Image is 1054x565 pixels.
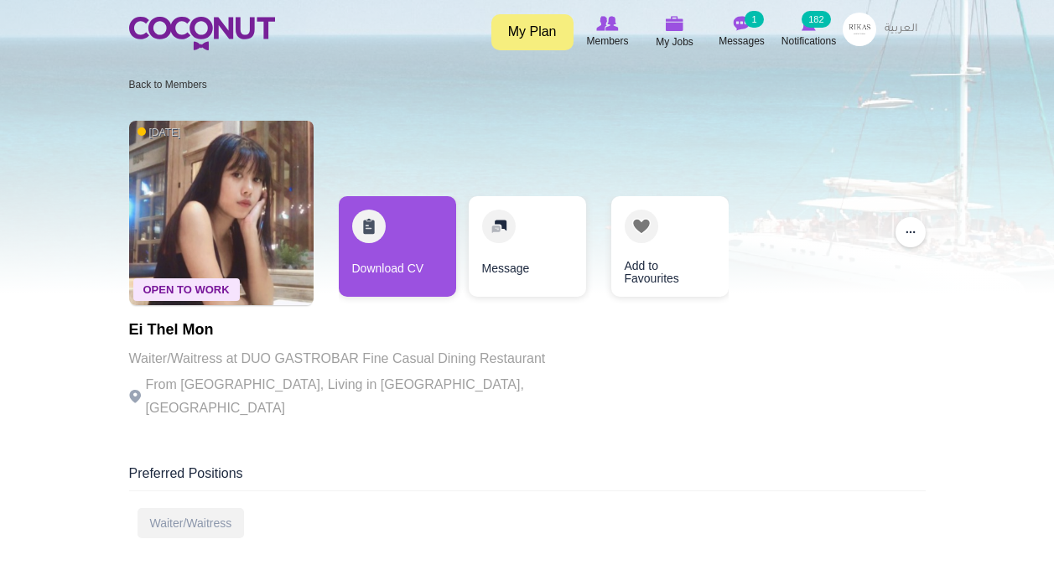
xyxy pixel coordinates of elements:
[666,16,684,31] img: My Jobs
[596,16,618,31] img: Browse Members
[802,16,816,31] img: Notifications
[491,14,574,50] a: My Plan
[709,13,776,51] a: Messages Messages 1
[129,79,207,91] a: Back to Members
[599,196,716,305] div: 3 / 3
[641,13,709,52] a: My Jobs My Jobs
[129,373,590,420] p: From [GEOGRAPHIC_DATA], Living in [GEOGRAPHIC_DATA], [GEOGRAPHIC_DATA]
[611,196,729,297] a: Add to Favourites
[469,196,586,297] a: Message
[656,34,693,50] span: My Jobs
[574,13,641,51] a: Browse Members Members
[776,13,843,51] a: Notifications Notifications 182
[876,13,926,46] a: العربية
[138,126,181,140] span: [DATE]
[129,17,275,50] img: Home
[896,217,926,247] button: ...
[339,196,456,297] a: Download CV
[719,33,765,49] span: Messages
[129,347,590,371] p: Waiter/Waitress at DUO GASTROBAR Fine Casual Dining Restaurant
[469,196,586,305] div: 2 / 3
[129,464,926,491] div: Preferred Positions
[586,33,628,49] span: Members
[138,508,245,538] div: Waiter/Waitress
[129,322,590,339] h1: Ei Thel Mon
[781,33,836,49] span: Notifications
[734,16,750,31] img: Messages
[745,11,763,28] small: 1
[339,196,456,305] div: 1 / 3
[802,11,830,28] small: 182
[133,278,240,301] span: Open To Work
